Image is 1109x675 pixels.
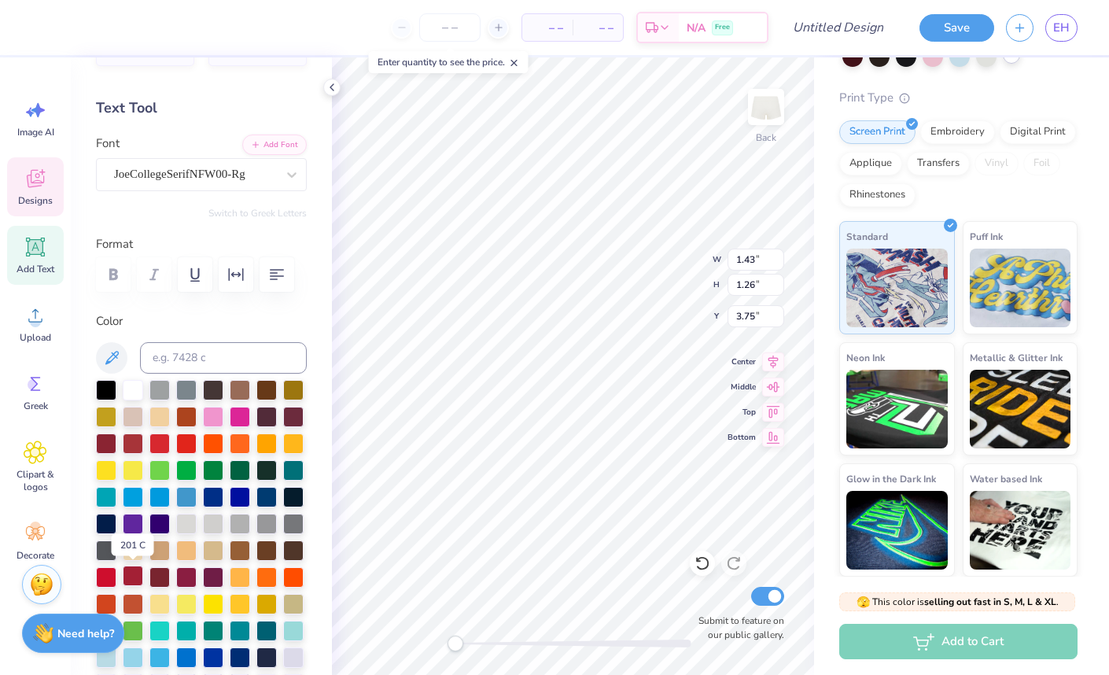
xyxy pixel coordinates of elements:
div: Screen Print [839,120,916,144]
strong: selling out fast in S, M, L & XL [924,596,1056,608]
img: Metallic & Glitter Ink [970,370,1071,448]
button: Add Font [242,135,307,155]
label: Format [96,235,307,253]
div: Text Tool [96,98,307,119]
div: Print Type [839,89,1078,107]
span: 🫣 [857,595,870,610]
span: Metallic & Glitter Ink [970,349,1063,366]
span: Upload [20,331,51,344]
label: Font [96,135,120,153]
span: Clipart & logos [9,468,61,493]
div: Digital Print [1000,120,1076,144]
span: Standard [846,228,888,245]
span: Top [728,406,756,419]
img: Water based Ink [970,491,1071,570]
img: Puff Ink [970,249,1071,327]
div: Transfers [907,152,970,175]
div: Enter quantity to see the price. [369,51,529,73]
span: Decorate [17,549,54,562]
span: Personalized Numbers [239,37,297,59]
span: N/A [687,20,706,36]
span: This color is . [857,595,1059,609]
input: e.g. 7428 c [140,342,307,374]
span: Water based Ink [970,470,1042,487]
a: EH [1045,14,1078,42]
div: Vinyl [975,152,1019,175]
label: Color [96,312,307,330]
div: Foil [1023,152,1060,175]
img: Glow in the Dark Ink [846,491,948,570]
div: Accessibility label [448,636,463,651]
span: Add Text [17,263,54,275]
span: Bottom [728,431,756,444]
span: Designs [18,194,53,207]
span: Middle [728,381,756,393]
button: Switch to Greek Letters [208,207,307,219]
span: Greek [24,400,48,412]
span: – – [582,20,613,36]
div: Applique [839,152,902,175]
span: Center [728,356,756,368]
strong: Need help? [57,626,114,641]
span: Neon Ink [846,349,885,366]
img: Neon Ink [846,370,948,448]
div: Back [756,131,776,145]
span: Image AI [17,126,54,138]
span: Puff Ink [970,228,1003,245]
div: 201 C [112,534,154,556]
button: Save [919,14,994,42]
div: Rhinestones [839,183,916,207]
span: Free [715,22,730,33]
label: Submit to feature on our public gallery. [690,614,784,642]
span: EH [1053,19,1070,37]
div: Embroidery [920,120,995,144]
span: Glow in the Dark Ink [846,470,936,487]
span: – – [532,20,563,36]
img: Back [750,91,782,123]
span: Personalized Names [127,37,185,59]
input: Untitled Design [780,12,896,43]
input: – – [419,13,481,42]
img: Standard [846,249,948,327]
